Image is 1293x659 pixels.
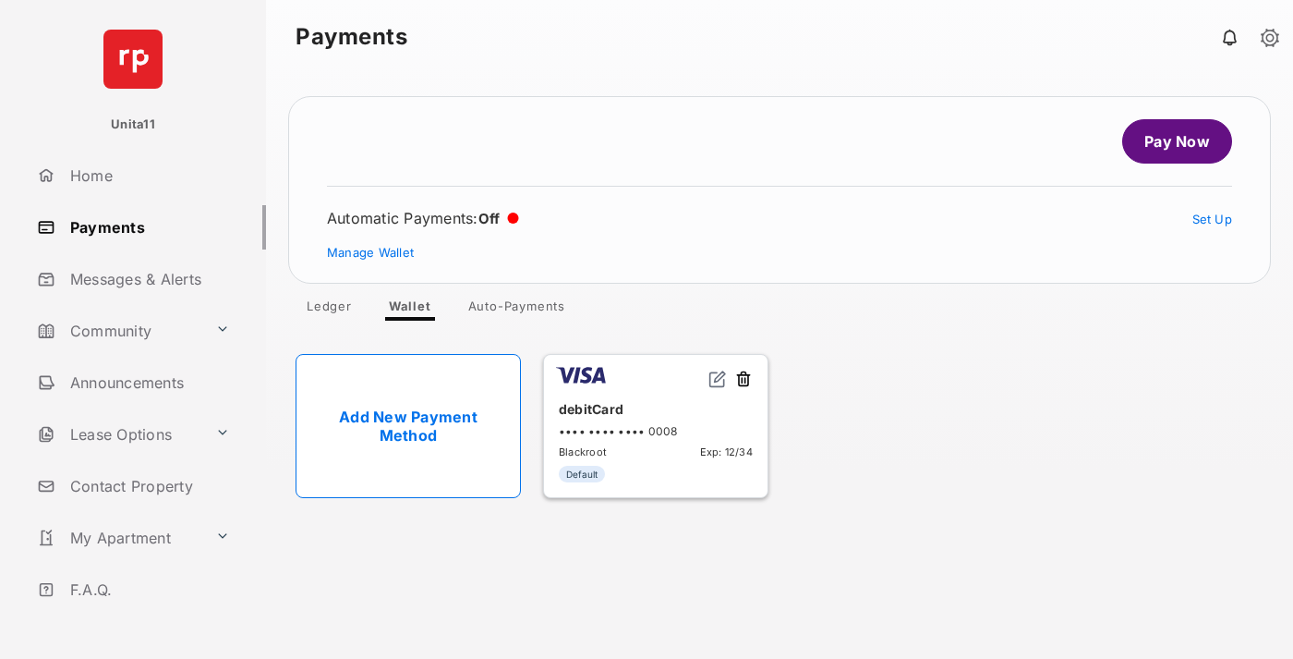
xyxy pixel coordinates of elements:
a: Announcements [30,360,266,405]
strong: Payments [296,26,407,48]
a: Lease Options [30,412,208,457]
p: Unita11 [111,116,155,134]
a: Messages & Alerts [30,257,266,301]
span: Blackroot [559,445,607,458]
a: Auto-Payments [453,299,580,321]
img: svg+xml;base64,PHN2ZyB4bWxucz0iaHR0cDovL3d3dy53My5vcmcvMjAwMC9zdmciIHdpZHRoPSI2NCIgaGVpZ2h0PSI2NC... [103,30,163,89]
a: Contact Property [30,464,266,508]
div: Automatic Payments : [327,209,519,227]
div: •••• •••• •••• 0008 [559,424,753,438]
a: Community [30,309,208,353]
span: Off [478,210,501,227]
a: My Apartment [30,516,208,560]
a: Set Up [1192,212,1233,226]
a: Wallet [374,299,446,321]
span: Exp: 12/34 [700,445,753,458]
a: Add New Payment Method [296,354,521,498]
a: Ledger [292,299,367,321]
a: F.A.Q. [30,567,266,612]
a: Payments [30,205,266,250]
img: svg+xml;base64,PHN2ZyB2aWV3Qm94PSIwIDAgMjQgMjQiIHdpZHRoPSIxNiIgaGVpZ2h0PSIxNiIgZmlsbD0ibm9uZSIgeG... [708,370,727,388]
a: Home [30,153,266,198]
div: debitCard [559,394,753,424]
a: Manage Wallet [327,245,414,260]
